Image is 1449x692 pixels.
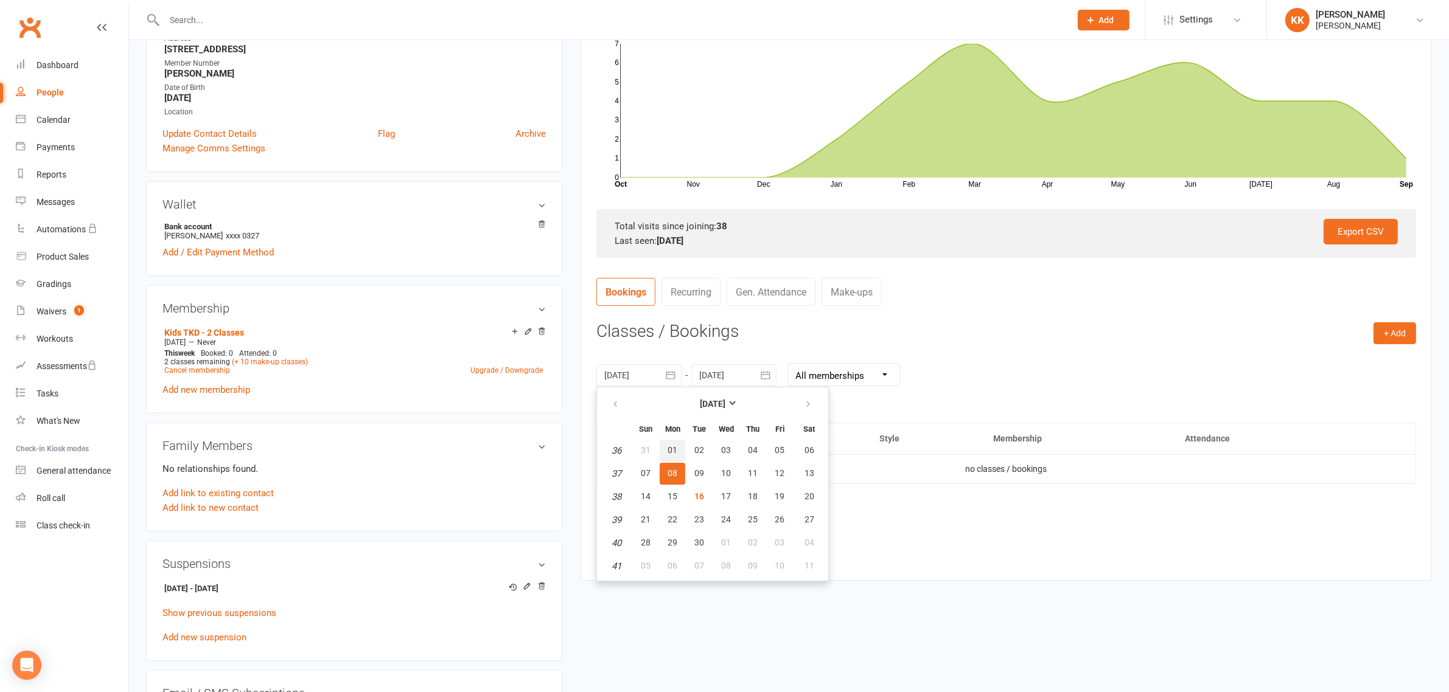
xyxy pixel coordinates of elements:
a: People [16,79,128,106]
div: Payments [37,142,75,152]
div: — [161,337,546,347]
div: Assessments [37,361,97,371]
a: Gen. Attendance [727,278,815,306]
span: 1 [74,305,84,316]
small: Tuesday [693,424,706,434]
a: Archive [515,126,546,141]
span: 08 [668,468,677,478]
div: Total visits since joining: [615,219,1398,234]
em: 38 [612,491,621,502]
button: 14 [633,486,658,508]
button: 08 [713,555,739,577]
a: Workouts [16,325,128,353]
th: Membership [982,423,1174,454]
h3: Classes / Bookings [596,322,1416,341]
span: Add [1099,15,1114,25]
span: 30 [694,538,704,547]
a: Class kiosk mode [16,512,128,539]
div: Roll call [37,493,65,503]
a: Export CSV [1324,219,1398,244]
small: Sunday [639,424,652,434]
button: 25 [740,509,766,531]
button: 13 [794,463,825,485]
em: 39 [612,514,621,525]
div: KK [1285,8,1310,32]
span: 24 [721,514,731,524]
button: 24 [713,509,739,531]
span: 06 [805,445,814,455]
span: 21 [641,514,651,524]
strong: [DATE] [164,92,546,103]
button: 09 [686,463,712,485]
a: What's New [16,407,128,435]
a: Add new membership [162,384,250,395]
small: Friday [775,424,784,434]
a: Gradings [16,271,128,298]
span: 05 [775,445,784,455]
a: Update Contact Details [162,126,257,141]
span: 17 [721,491,731,501]
em: 37 [612,468,621,479]
h3: Wallet [162,198,546,211]
a: Add / Edit Payment Method [162,245,274,260]
p: No relationships found. [162,462,546,476]
span: 01 [668,445,677,455]
span: 01 [721,538,731,547]
strong: [PERSON_NAME] [164,68,546,79]
span: 27 [805,514,814,524]
a: Waivers 1 [16,298,128,325]
button: 18 [740,486,766,508]
a: Recurring [662,278,721,306]
li: [PERSON_NAME] [162,220,546,242]
button: 27 [794,509,825,531]
a: Kids TKD - 2 Classes [164,328,244,337]
th: Style [868,423,982,454]
button: 04 [740,440,766,462]
span: 09 [748,561,758,570]
button: 01 [660,440,685,462]
strong: [DATE] [700,399,725,409]
span: Never [197,338,216,347]
button: 20 [794,486,825,508]
a: Add new suspension [162,632,246,643]
div: People [37,88,64,97]
span: 06 [668,561,677,570]
button: 02 [686,440,712,462]
a: Dashboard [16,52,128,79]
button: 11 [794,555,825,577]
em: 36 [612,445,621,456]
em: 40 [612,538,621,548]
small: Wednesday [719,424,734,434]
span: 08 [721,561,731,570]
span: 04 [748,445,758,455]
span: 31 [641,445,651,455]
div: What's New [37,416,80,426]
strong: [STREET_ADDRESS] [164,44,546,55]
span: 12 [775,468,784,478]
button: 10 [713,463,739,485]
div: Reports [37,170,66,179]
span: 22 [668,514,677,524]
button: 03 [767,532,792,554]
div: Member Number [164,58,546,69]
button: 02 [740,532,766,554]
button: 06 [660,555,685,577]
div: Tasks [37,389,58,398]
h3: Suspensions [162,557,546,570]
a: Bookings [596,278,655,306]
span: 19 [775,491,784,501]
a: Messages [16,189,128,216]
span: 15 [668,491,677,501]
span: 25 [748,514,758,524]
div: Class check-in [37,521,90,530]
span: 02 [748,538,758,547]
span: 03 [721,445,731,455]
h3: Family Members [162,439,546,452]
td: no classes / bookings [597,454,1416,483]
div: General attendance [37,466,111,476]
button: 21 [633,509,658,531]
button: 05 [767,440,792,462]
span: 28 [641,538,651,547]
button: 10 [767,555,792,577]
strong: 38 [716,221,727,232]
